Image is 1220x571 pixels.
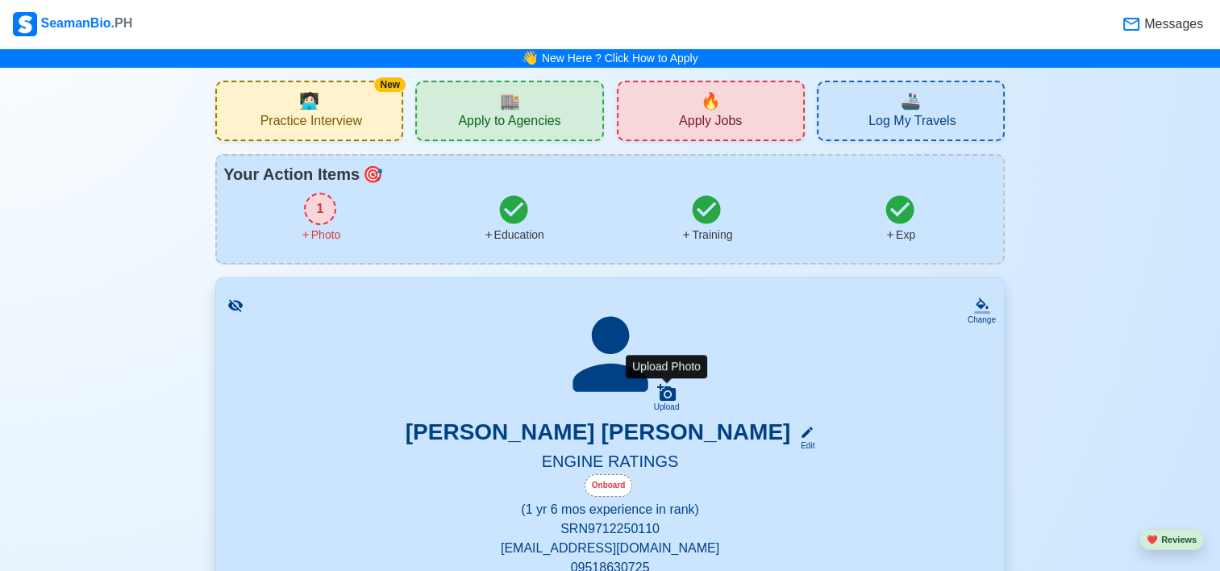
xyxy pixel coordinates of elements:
div: 1 [304,193,336,225]
a: New Here ? Click How to Apply [542,52,698,65]
h3: [PERSON_NAME] [PERSON_NAME] [406,419,791,452]
span: Messages [1141,15,1203,34]
span: agencies [499,89,519,113]
div: Training [681,227,732,244]
div: Onboard [585,474,633,497]
span: travel [901,89,921,113]
span: todo [363,162,383,186]
div: Upload Photo [626,355,707,378]
span: .PH [111,16,133,30]
span: new [701,89,721,113]
span: Practice Interview [260,113,362,133]
div: New [374,77,406,92]
span: bell [522,48,538,68]
div: SeamanBio [13,12,132,36]
span: Log My Travels [868,113,956,133]
span: Apply to Agencies [458,113,560,133]
span: Apply Jobs [679,113,742,133]
span: heart [1147,535,1158,544]
span: interview [299,89,319,113]
img: Logo [13,12,37,36]
div: Education [483,227,544,244]
div: Exp [885,227,915,244]
p: [EMAIL_ADDRESS][DOMAIN_NAME] [235,539,985,558]
p: (1 yr 6 mos experience in rank) [235,500,985,519]
div: Upload [654,402,680,412]
button: heartReviews [1139,529,1204,551]
h5: ENGINE RATINGS [235,452,985,474]
div: Photo [300,227,341,244]
div: Your Action Items [223,162,997,186]
p: SRN 9712250110 [235,519,985,539]
div: Change [968,314,996,326]
div: Edit [793,440,814,452]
